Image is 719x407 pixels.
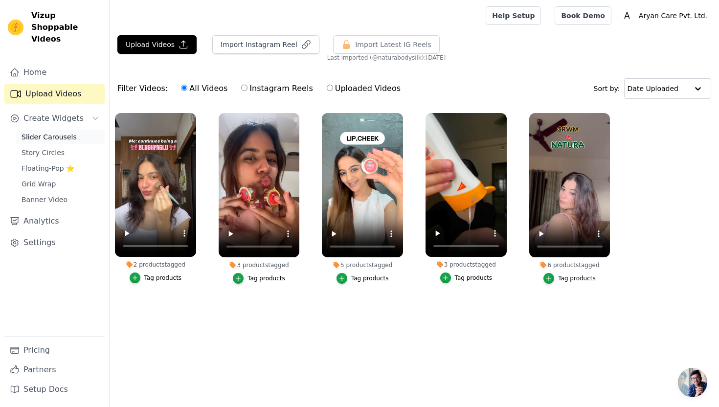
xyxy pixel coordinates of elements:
div: 6 products tagged [529,261,610,269]
label: Uploaded Videos [326,82,401,95]
input: All Videos [181,85,187,91]
a: Slider Carousels [16,130,105,144]
button: Tag products [130,272,182,283]
button: Tag products [440,272,493,283]
button: Create Widgets [4,109,105,128]
div: 2 products tagged [115,261,196,269]
a: Settings [4,233,105,252]
div: 3 products tagged [426,261,507,269]
text: A [624,11,630,21]
a: Pricing [4,340,105,360]
img: Vizup [8,20,23,35]
a: Banner Video [16,193,105,206]
input: Uploaded Videos [327,85,333,91]
span: Vizup Shoppable Videos [31,10,101,45]
a: Setup Docs [4,380,105,399]
a: Help Setup [486,6,541,25]
span: Grid Wrap [22,179,56,189]
div: Tag products [558,274,596,282]
div: Tag products [144,274,182,282]
div: 5 products tagged [322,261,403,269]
button: Tag products [337,273,389,284]
button: Import Instagram Reel [212,35,319,54]
p: Aryan Care Pvt. Ltd. [635,7,711,24]
a: Upload Videos [4,84,105,104]
span: Import Latest IG Reels [355,40,431,49]
div: Open chat [678,368,707,397]
a: Book Demo [555,6,611,25]
input: Instagram Reels [241,85,247,91]
div: Tag products [351,274,389,282]
span: Slider Carousels [22,132,77,142]
a: Analytics [4,211,105,231]
a: Story Circles [16,146,105,159]
div: Filter Videos: [117,77,406,100]
button: A Aryan Care Pvt. Ltd. [619,7,711,24]
button: Upload Videos [117,35,197,54]
button: Tag products [233,273,285,284]
span: Floating-Pop ⭐ [22,163,74,173]
span: Create Widgets [23,113,84,124]
button: Tag products [543,273,596,284]
a: Floating-Pop ⭐ [16,161,105,175]
span: Last imported (@ naturabodysilk ): [DATE] [327,54,446,62]
div: 3 products tagged [219,261,300,269]
label: All Videos [180,82,228,95]
div: Tag products [247,274,285,282]
span: Story Circles [22,148,65,158]
div: Tag products [455,274,493,282]
a: Grid Wrap [16,177,105,191]
div: Sort by: [594,78,712,99]
button: Import Latest IG Reels [333,35,440,54]
label: Instagram Reels [241,82,313,95]
span: Banner Video [22,195,67,204]
a: Home [4,63,105,82]
a: Partners [4,360,105,380]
